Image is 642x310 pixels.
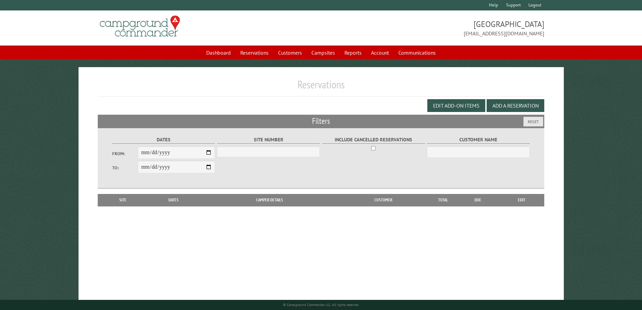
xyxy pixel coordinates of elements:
th: Site [101,194,145,206]
label: Customer Name [427,136,530,144]
a: Reservations [236,46,273,59]
th: Total [430,194,457,206]
img: Campground Commander [98,13,182,39]
a: Reports [340,46,366,59]
th: Camper Details [203,194,337,206]
a: Customers [274,46,306,59]
button: Add a Reservation [487,99,544,112]
small: © Campground Commander LLC. All rights reserved. [283,303,359,307]
a: Communications [394,46,440,59]
th: Dates [145,194,203,206]
label: From: [112,150,138,157]
a: Campsites [307,46,339,59]
h2: Filters [98,115,545,128]
a: Account [367,46,393,59]
th: Customer [337,194,430,206]
a: Dashboard [202,46,235,59]
label: To: [112,165,138,171]
label: Site Number [217,136,320,144]
button: Reset [523,117,543,126]
span: [GEOGRAPHIC_DATA] [EMAIL_ADDRESS][DOMAIN_NAME] [321,19,545,37]
th: Due [457,194,499,206]
button: Edit Add-on Items [427,99,485,112]
h1: Reservations [98,78,545,96]
th: Edit [499,194,545,206]
label: Dates [112,136,215,144]
label: Include Cancelled Reservations [322,136,425,144]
